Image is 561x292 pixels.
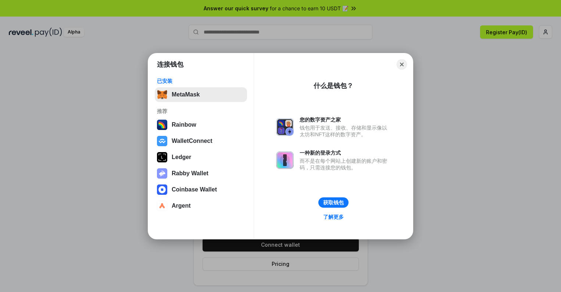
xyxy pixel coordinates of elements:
img: svg+xml,%3Csvg%20width%3D%2228%22%20height%3D%2228%22%20viewBox%3D%220%200%2028%2028%22%20fill%3D... [157,136,167,146]
div: Ledger [172,154,191,161]
h1: 连接钱包 [157,60,183,69]
img: svg+xml,%3Csvg%20xmlns%3D%22http%3A%2F%2Fwww.w3.org%2F2000%2Fsvg%22%20fill%3D%22none%22%20viewBox... [276,151,294,169]
button: WalletConnect [155,134,247,148]
img: svg+xml,%3Csvg%20width%3D%2228%22%20height%3D%2228%22%20viewBox%3D%220%200%2028%2028%22%20fill%3D... [157,184,167,195]
a: 了解更多 [319,212,348,222]
img: svg+xml,%3Csvg%20fill%3D%22none%22%20height%3D%2233%22%20viewBox%3D%220%200%2035%2033%22%20width%... [157,89,167,100]
button: Rabby Wallet [155,166,247,181]
div: MetaMask [172,91,200,98]
div: WalletConnect [172,138,212,144]
button: Close [397,59,407,70]
div: Argent [172,203,191,209]
img: svg+xml,%3Csvg%20width%3D%2228%22%20height%3D%2228%22%20viewBox%3D%220%200%2028%2028%22%20fill%3D... [157,201,167,211]
div: 推荐 [157,108,245,115]
div: 一种新的登录方式 [300,149,391,156]
img: svg+xml,%3Csvg%20xmlns%3D%22http%3A%2F%2Fwww.w3.org%2F2000%2Fsvg%22%20fill%3D%22none%22%20viewBox... [276,118,294,136]
img: svg+xml,%3Csvg%20xmlns%3D%22http%3A%2F%2Fwww.w3.org%2F2000%2Fsvg%22%20fill%3D%22none%22%20viewBox... [157,168,167,179]
div: 钱包用于发送、接收、存储和显示像以太坊和NFT这样的数字资产。 [300,124,391,138]
div: Rabby Wallet [172,170,208,177]
div: 什么是钱包？ [314,81,353,90]
div: 获取钱包 [323,199,344,206]
div: 了解更多 [323,214,344,220]
div: Coinbase Wallet [172,186,217,193]
img: svg+xml,%3Csvg%20xmlns%3D%22http%3A%2F%2Fwww.w3.org%2F2000%2Fsvg%22%20width%3D%2228%22%20height%3... [157,152,167,162]
button: Argent [155,198,247,213]
button: MetaMask [155,87,247,102]
div: 您的数字资产之家 [300,116,391,123]
button: 获取钱包 [318,197,349,208]
button: Coinbase Wallet [155,182,247,197]
div: 而不是在每个网站上创建新的账户和密码，只需连接您的钱包。 [300,158,391,171]
button: Ledger [155,150,247,165]
div: 已安装 [157,78,245,84]
img: svg+xml,%3Csvg%20width%3D%22120%22%20height%3D%22120%22%20viewBox%3D%220%200%20120%20120%22%20fil... [157,120,167,130]
div: Rainbow [172,122,196,128]
button: Rainbow [155,117,247,132]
